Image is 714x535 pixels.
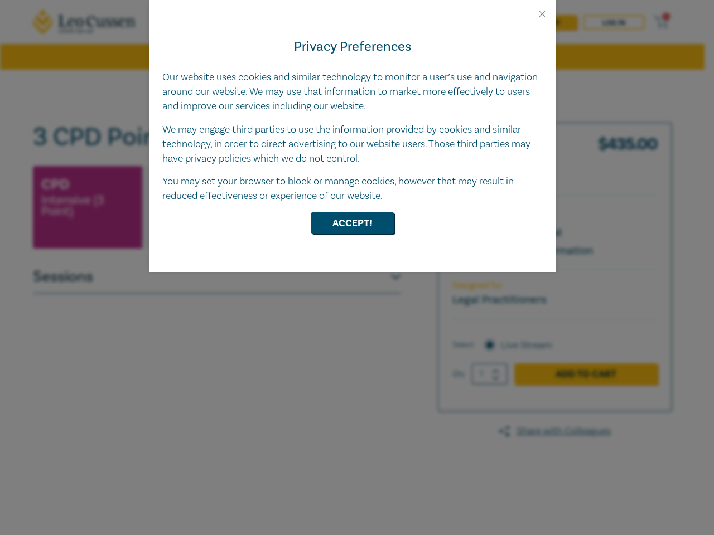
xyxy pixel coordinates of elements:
[162,174,543,203] p: You may set your browser to block or manage cookies, however that may result in reduced effective...
[162,123,543,166] p: We may engage third parties to use the information provided by cookies and similar technology, in...
[162,70,543,114] p: Our website uses cookies and similar technology to monitor a user’s use and navigation around our...
[537,9,547,19] button: Close
[311,212,394,234] button: Accept!
[162,37,543,57] h4: Privacy Preferences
